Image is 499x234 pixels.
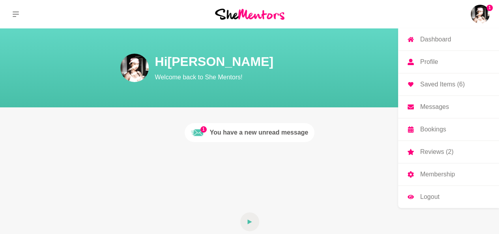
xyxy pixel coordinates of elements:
[420,126,446,133] p: Bookings
[398,51,499,73] a: Profile
[471,5,490,24] img: Danica
[420,104,449,110] p: Messages
[420,171,455,178] p: Membership
[398,96,499,118] a: Messages
[185,123,315,142] a: 1Unread messageYou have a new unread message
[398,73,499,95] a: Saved Items (6)
[210,128,308,137] div: You have a new unread message
[155,54,439,69] h1: Hi [PERSON_NAME]
[215,9,284,19] img: She Mentors Logo
[155,73,439,82] p: Welcome back to She Mentors!
[200,126,207,133] span: 1
[120,54,149,82] img: Danica
[420,59,438,65] p: Profile
[486,5,493,11] span: 1
[398,141,499,163] a: Reviews (2)
[471,5,490,24] a: Danica1DashboardProfileSaved Items (6)MessagesBookingsReviews (2)MembershipLogout
[420,149,453,155] p: Reviews (2)
[398,28,499,51] a: Dashboard
[191,126,204,139] img: Unread message
[398,118,499,140] a: Bookings
[420,81,465,88] p: Saved Items (6)
[420,194,439,200] p: Logout
[420,36,451,43] p: Dashboard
